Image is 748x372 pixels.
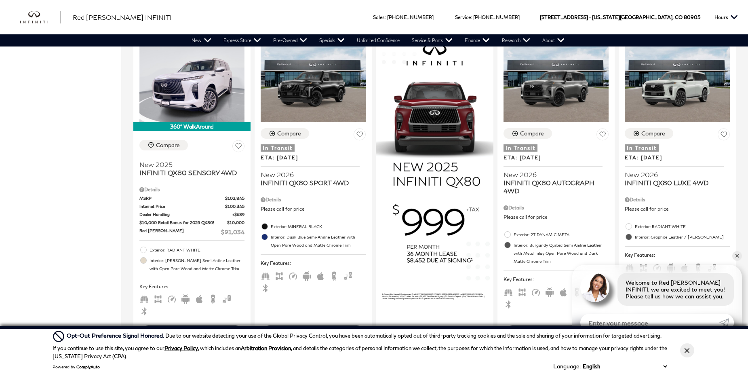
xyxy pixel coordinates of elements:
[150,246,244,254] span: Exterior: RADIANT WHITE
[139,155,244,177] a: New 2025INFINITI QX80 SENSORY 4WD
[194,295,204,301] span: Apple Car-Play
[261,284,270,290] span: Bluetooth
[666,264,676,270] span: Android Auto
[225,203,244,209] span: $100,345
[625,171,724,179] span: New 2026
[504,288,513,294] span: Third Row Seats
[471,14,472,20] span: :
[139,282,244,291] span: Key Features :
[217,34,267,46] a: Express Store
[455,14,471,20] span: Service
[504,171,603,179] span: New 2026
[329,272,339,278] span: Backup Camera
[288,272,298,278] span: Adaptive Cruise Control
[241,345,291,351] strong: Arbitration Provision
[680,264,689,270] span: Apple Car-Play
[504,214,547,220] span: Please call for price
[53,345,667,359] p: If you continue to use this site, you agree to our , which includes an , and details the categori...
[267,34,313,46] a: Pre-Owned
[139,186,244,193] div: Pricing Details - INFINITI QX80 SENSORY 4WD
[139,211,244,218] a: Dealer Handling $689
[153,295,163,301] span: AWD
[625,251,730,260] span: Key Features :
[387,14,434,20] a: [PHONE_NUMBER]
[271,233,366,249] span: Interior: Dusk Blue Semi-Aniline Leather with Open Pore Wood and Matte Chrome Trim
[139,220,244,226] a: $10,000 Retail Bonus for 2025 QX80! $10,000
[227,220,244,226] span: $10,000
[185,34,571,46] nav: Main Navigation
[261,272,270,278] span: Third Row Seats
[139,195,225,201] span: MSRP
[261,153,360,167] p: ETA: [DATE]
[139,228,221,236] span: Red [PERSON_NAME]
[139,169,238,177] span: INFINITI QX80 SENSORY 4WD
[261,144,295,152] span: In Transit
[373,14,385,20] span: Sales
[208,295,218,301] span: Backup Camera
[531,288,541,294] span: Adaptive Cruise Control
[20,11,61,24] a: infiniti
[261,171,360,179] span: New 2026
[139,228,244,236] a: Red [PERSON_NAME] $91,034
[354,128,366,143] button: Save Vehicle
[540,14,700,20] a: [STREET_ADDRESS] • [US_STATE][GEOGRAPHIC_DATA], CO 80905
[504,144,609,195] a: In TransitETA: [DATE]New 2026INFINITI QX80 AUTOGRAPH 4WD
[504,300,513,306] span: Bluetooth
[139,161,238,169] span: New 2025
[139,203,225,209] span: Internet Price
[139,325,244,344] div: Schedule Test Drive - INFINITI QX80 SENSORY 4WD
[156,142,180,149] div: Compare
[459,34,496,46] a: Finance
[343,272,353,278] span: Blind Spot Monitor
[261,43,366,122] img: 2026 INFINITI QX80 SPORT 4WD
[553,364,581,369] div: Language:
[274,272,284,278] span: AWD
[680,343,694,357] button: Close Button
[221,228,244,236] span: $91,034
[625,264,634,270] span: Third Row Seats
[139,211,232,218] span: Dealer Handling
[514,230,609,239] span: Exterior: 2T DYNAMIC META
[625,43,730,122] img: 2026 INFINITI QX80 LUXE 4WD
[625,128,673,139] button: Compare Vehicle
[150,256,244,273] span: Interior: [PERSON_NAME] Semi Aniline Leather with Open Pore Wood and Matte Chrome Trim
[625,196,730,203] div: Pricing Details - INFINITI QX80 LUXE 4WD
[504,144,537,152] span: In Transit
[385,14,386,20] span: :
[625,144,659,152] span: In Transit
[504,43,609,122] img: 2026 INFINITI QX80 AUTOGRAPH 4WD
[504,153,603,167] p: ETA: [DATE]
[316,272,325,278] span: Apple Car-Play
[625,153,724,167] p: ETA: [DATE]
[313,34,351,46] a: Specials
[139,295,149,301] span: Third Row Seats
[232,140,244,155] button: Save Vehicle
[164,345,198,351] a: Privacy Policy
[641,130,665,137] div: Compare
[580,273,609,302] img: Agent profile photo
[261,128,309,139] button: Compare Vehicle
[625,179,724,187] span: INFINITI QX80 LUXE 4WD
[261,196,366,203] div: Pricing Details - INFINITI QX80 SPORT 4WD
[139,220,227,226] span: $10,000 Retail Bonus for 2025 QX80!
[73,13,172,22] a: Red [PERSON_NAME] INFINITI
[638,264,648,270] span: AWD
[514,241,609,265] span: Interior: Burgundy Quilted Semi Aniline Leather with Metal Inlay Open Pore Wood and Dark Matte Ch...
[232,211,244,218] span: $689
[261,144,366,187] a: In TransitETA: [DATE]New 2026INFINITI QX80 SPORT 4WD
[496,34,536,46] a: Research
[261,259,366,268] span: Key Features :
[67,331,662,340] div: Due to our website detecting your use of the Global Privacy Control, you have been automatically ...
[504,128,552,139] button: Compare Vehicle
[222,295,232,301] span: Blind Spot Monitor
[139,43,244,122] img: 2025 INFINITI QX80 SENSORY 4WD
[473,14,520,20] a: [PHONE_NUMBER]
[261,179,360,187] span: INFINITI QX80 SPORT 4WD
[20,11,61,24] img: INFINITI
[504,325,609,344] div: Schedule Test Drive - INFINITI QX80 AUTOGRAPH 4WD
[225,195,244,201] span: $102,845
[181,295,190,301] span: Android Auto
[652,264,662,270] span: Adaptive Cruise Control
[277,130,301,137] div: Compare
[67,332,165,339] span: Opt-Out Preference Signal Honored .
